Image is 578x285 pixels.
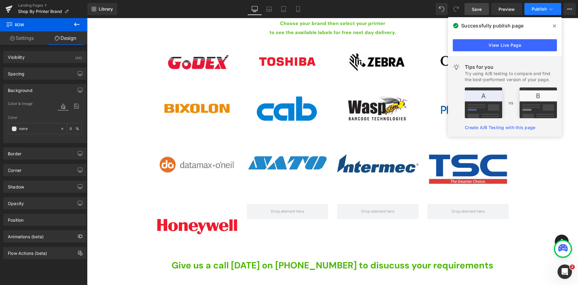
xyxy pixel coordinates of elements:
[461,22,524,29] span: Successfully publish page
[499,6,515,12] span: Preview
[65,10,426,19] h1: to see the available labels for free next day delivery.
[8,247,47,256] div: Flow Actions (beta)
[465,125,535,130] a: Create A/B Testing with this page
[8,164,21,173] div: Corner
[18,3,87,8] a: Landing Pages
[8,84,33,93] div: Background
[8,116,82,120] div: Color
[564,3,576,15] button: More
[65,1,426,10] h1: Choose your brand then select your printer
[465,71,557,83] div: Try using A/B testing to compare and find the best-performed version of your page.
[276,3,291,15] a: Tablet
[558,264,572,279] iframe: Intercom live chat
[291,3,305,15] a: Mobile
[570,264,575,269] span: 2
[262,3,276,15] a: Laptop
[6,18,66,31] span: Row
[8,198,24,206] div: Opacity
[8,148,21,156] div: Border
[75,51,82,61] div: (All)
[8,214,23,223] div: Position
[19,125,57,132] input: Color
[453,39,557,51] a: View Live Page
[524,3,561,15] button: Publish
[465,63,557,71] div: Tips for you
[99,6,113,12] span: Library
[18,9,62,14] span: Shop By Printer Brand
[8,231,44,239] div: Animations (beta)
[472,6,482,12] span: Save
[247,3,262,15] a: Desktop
[8,102,33,106] span: Color & Image
[8,68,24,76] div: Spacing
[8,51,25,60] div: Visibility
[70,22,151,66] img: Godex
[8,181,24,189] div: Shadow
[465,87,557,118] img: tip.png
[67,123,82,134] div: %
[532,7,547,11] span: Publish
[436,3,448,15] button: Undo
[87,3,117,15] a: New Library
[44,31,87,45] a: Design
[453,63,460,71] img: light.svg
[450,3,462,15] button: Redo
[491,3,522,15] a: Preview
